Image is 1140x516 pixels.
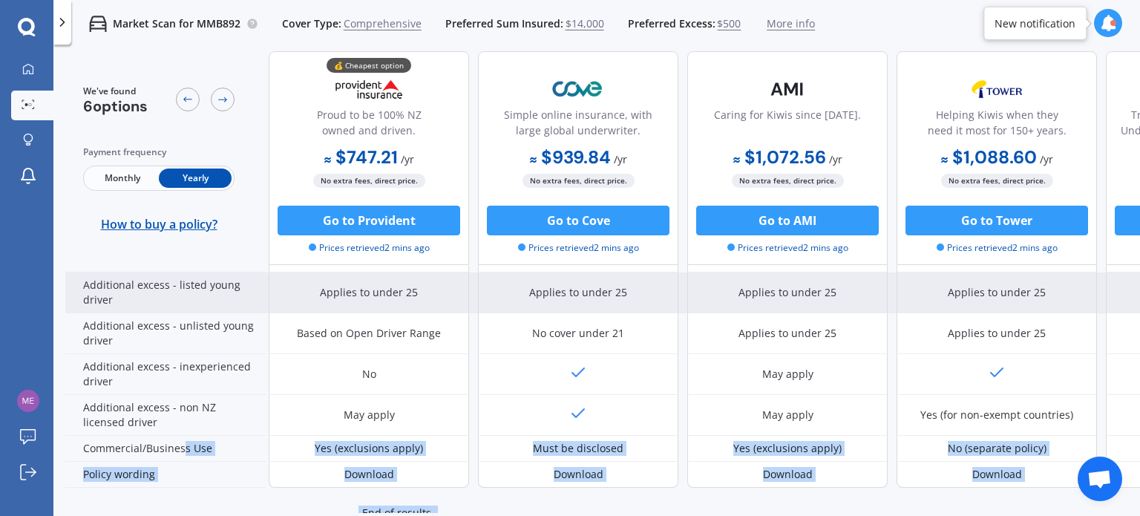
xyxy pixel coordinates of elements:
span: Prices retrieved 2 mins ago [309,241,430,255]
button: Go to Cove [487,206,669,235]
span: Preferred Sum Insured: [445,16,563,31]
div: Additional excess - listed young driver [65,272,266,313]
div: Open chat [1078,457,1122,501]
div: Yes (exclusions apply) [315,441,423,456]
img: Tower.webp [948,71,1046,108]
div: Yes (for non-exempt countries) [920,408,1073,422]
div: Must be disclosed [533,441,623,456]
span: How to buy a policy? [101,217,217,232]
a: Download [972,467,1022,481]
img: AMI-text-1.webp [738,71,836,108]
img: 5025757ed9e6f2ed8243b61f5429dd22 [17,390,39,412]
div: Applies to under 25 [948,326,1046,341]
span: / yr [829,152,842,166]
img: car.f15378c7a67c060ca3f3.svg [89,15,107,33]
span: We've found [83,85,148,98]
div: Additional excess - non NZ licensed driver [65,395,266,436]
div: No (separate policy) [948,441,1046,456]
span: No extra fees, direct price. [941,174,1053,188]
b: $747.21 [324,146,398,169]
span: $14,000 [566,16,604,31]
span: Monthly [86,169,159,188]
div: Payment frequency [83,145,235,160]
img: Cove.webp [529,71,627,108]
div: Applies to under 25 [948,285,1046,300]
div: 💰 Cheapest option [327,58,411,73]
div: Based on Open Driver Range [297,326,441,341]
div: No [362,367,376,382]
span: No extra fees, direct price. [732,174,844,188]
div: May apply [762,367,813,382]
div: Proud to be 100% NZ owned and driven. [281,107,456,144]
span: Prices retrieved 2 mins ago [727,241,848,255]
span: More info [767,16,815,31]
span: Prices retrieved 2 mins ago [518,241,639,255]
b: $939.84 [530,146,611,169]
div: No cover under 21 [532,326,624,341]
div: Applies to under 25 [529,285,627,300]
div: Policy wording [65,462,266,488]
div: Applies to under 25 [320,285,418,300]
span: / yr [1040,152,1053,166]
button: Go to Provident [278,206,460,235]
span: Cover Type: [282,16,341,31]
div: Applies to under 25 [738,285,836,300]
a: Download [763,467,813,481]
span: $500 [717,16,741,31]
button: Go to AMI [696,206,879,235]
div: Additional excess - inexperienced driver [65,354,266,395]
div: Yes (exclusions apply) [733,441,842,456]
span: Comprehensive [344,16,422,31]
div: Simple online insurance, with large global underwriter. [491,107,666,144]
a: Download [344,467,394,481]
span: 6 options [83,97,148,116]
b: $1,072.56 [733,146,826,169]
img: Provident.png [320,71,418,108]
span: No extra fees, direct price. [522,174,635,188]
p: Market Scan for MMB892 [113,16,240,31]
a: Download [554,467,603,481]
span: Yearly [159,169,232,188]
div: Helping Kiwis when they need it most for 150+ years. [909,107,1084,144]
span: / yr [401,152,414,166]
button: Go to Tower [905,206,1088,235]
div: Commercial/Business Use [65,436,266,462]
div: May apply [762,408,813,422]
div: May apply [344,408,395,422]
span: Prices retrieved 2 mins ago [937,241,1058,255]
span: / yr [614,152,627,166]
div: Caring for Kiwis since [DATE]. [714,107,861,144]
b: $1,088.60 [941,146,1037,169]
span: No extra fees, direct price. [313,174,425,188]
span: Preferred Excess: [628,16,715,31]
div: Additional excess - unlisted young driver [65,313,266,354]
div: Applies to under 25 [738,326,836,341]
div: New notification [995,16,1075,30]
